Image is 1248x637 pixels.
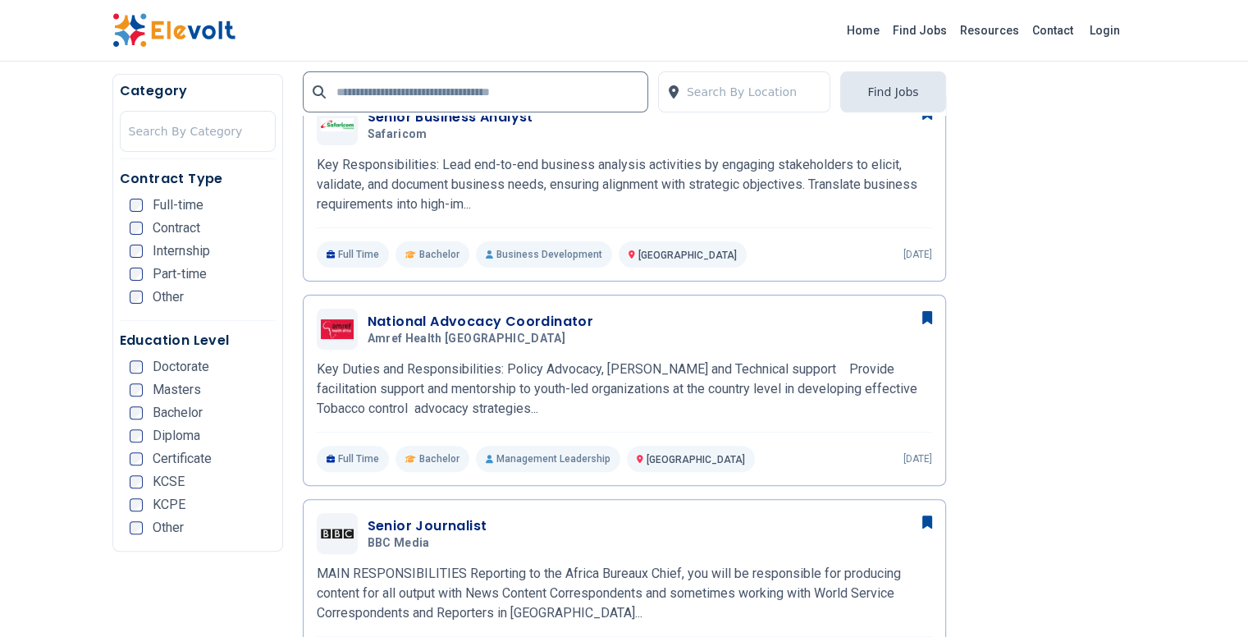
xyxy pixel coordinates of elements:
input: Bachelor [130,406,143,419]
p: MAIN RESPONSIBILITIES Reporting to the Africa Bureaux Chief, you will be responsible for producin... [317,564,932,623]
a: SafaricomSenior Business AnalystSafaricomKey Responsibilities: Lead end-to-end business analysis ... [317,104,932,268]
span: Other [153,291,184,304]
span: Certificate [153,452,212,465]
h3: Senior Business Analyst [368,108,533,127]
span: Part-time [153,268,207,281]
input: Contract [130,222,143,235]
input: Full-time [130,199,143,212]
img: Safaricom [321,118,354,131]
span: Full-time [153,199,203,212]
input: Part-time [130,268,143,281]
p: Management Leadership [476,446,620,472]
a: Resources [953,17,1026,44]
input: Other [130,291,143,304]
h5: Contract Type [120,169,276,189]
span: Safaricom [368,127,427,142]
input: KCPE [130,498,143,511]
span: KCPE [153,498,185,511]
span: [GEOGRAPHIC_DATA] [638,250,737,261]
p: Business Development [476,241,612,268]
a: Login [1080,14,1130,47]
p: Key Responsibilities: Lead end-to-end business analysis activities by engaging stakeholders to el... [317,155,932,214]
input: KCSE [130,475,143,488]
iframe: Advertisement [966,74,1169,566]
span: Internship [153,245,210,258]
p: Full Time [317,241,390,268]
p: Key Duties and Responsibilities: Policy Advocacy, [PERSON_NAME] and Technical support Provide fac... [317,360,932,419]
a: Amref Health AfricaNational Advocacy CoordinatorAmref Health [GEOGRAPHIC_DATA]Key Duties and Resp... [317,309,932,472]
h3: National Advocacy Coordinator [368,312,594,332]
a: Find Jobs [886,17,953,44]
input: Masters [130,383,143,396]
span: BBC Media [368,536,430,551]
p: [DATE] [903,452,932,465]
span: Bachelor [153,406,203,419]
span: Masters [153,383,201,396]
p: Full Time [317,446,390,472]
input: Diploma [130,429,143,442]
input: Certificate [130,452,143,465]
iframe: Chat Widget [1166,558,1248,637]
a: Home [840,17,886,44]
span: Contract [153,222,200,235]
img: BBC Media [321,529,354,538]
input: Other [130,521,143,534]
span: Bachelor [419,248,459,261]
span: Amref Health [GEOGRAPHIC_DATA] [368,332,566,346]
span: Bachelor [419,452,459,465]
button: Find Jobs [840,71,945,112]
h5: Education Level [120,331,276,351]
h5: Category [120,81,276,101]
h3: Senior Journalist [368,516,487,536]
a: Contact [1026,17,1080,44]
span: Diploma [153,429,200,442]
input: Internship [130,245,143,258]
input: Doctorate [130,360,143,373]
img: Elevolt [112,13,235,48]
p: [DATE] [903,248,932,261]
span: Doctorate [153,360,209,373]
span: Other [153,521,184,534]
span: [GEOGRAPHIC_DATA] [647,454,745,465]
span: KCSE [153,475,185,488]
img: Amref Health Africa [321,319,354,338]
